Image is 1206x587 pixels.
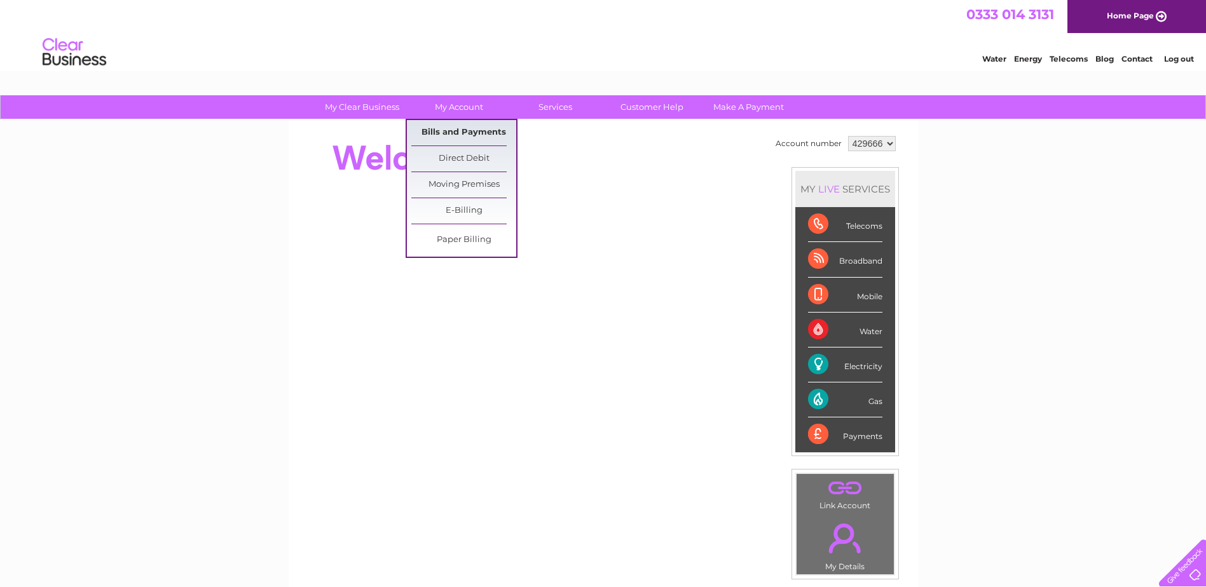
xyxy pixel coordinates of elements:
[1121,54,1153,64] a: Contact
[411,172,516,198] a: Moving Premises
[800,516,891,560] a: .
[982,54,1006,64] a: Water
[808,207,882,242] div: Telecoms
[1095,54,1114,64] a: Blog
[310,95,415,119] a: My Clear Business
[808,313,882,347] div: Water
[1164,54,1194,64] a: Log out
[411,120,516,145] a: Bills and Payments
[808,242,882,277] div: Broadband
[411,227,516,253] a: Paper Billing
[406,95,511,119] a: My Account
[1014,54,1042,64] a: Energy
[696,95,801,119] a: Make A Payment
[411,198,516,224] a: E-Billing
[1050,54,1088,64] a: Telecoms
[42,33,107,72] img: logo.png
[966,6,1054,22] a: 0333 014 3131
[796,513,894,575] td: My Details
[303,7,904,62] div: Clear Business is a trading name of Verastar Limited (registered in [GEOGRAPHIC_DATA] No. 3667643...
[600,95,704,119] a: Customer Help
[503,95,608,119] a: Services
[795,171,895,207] div: MY SERVICES
[411,146,516,172] a: Direct Debit
[816,183,842,195] div: LIVE
[808,382,882,417] div: Gas
[808,417,882,452] div: Payments
[808,278,882,313] div: Mobile
[772,133,845,154] td: Account number
[796,473,894,513] td: Link Account
[808,347,882,382] div: Electricity
[800,477,891,499] a: .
